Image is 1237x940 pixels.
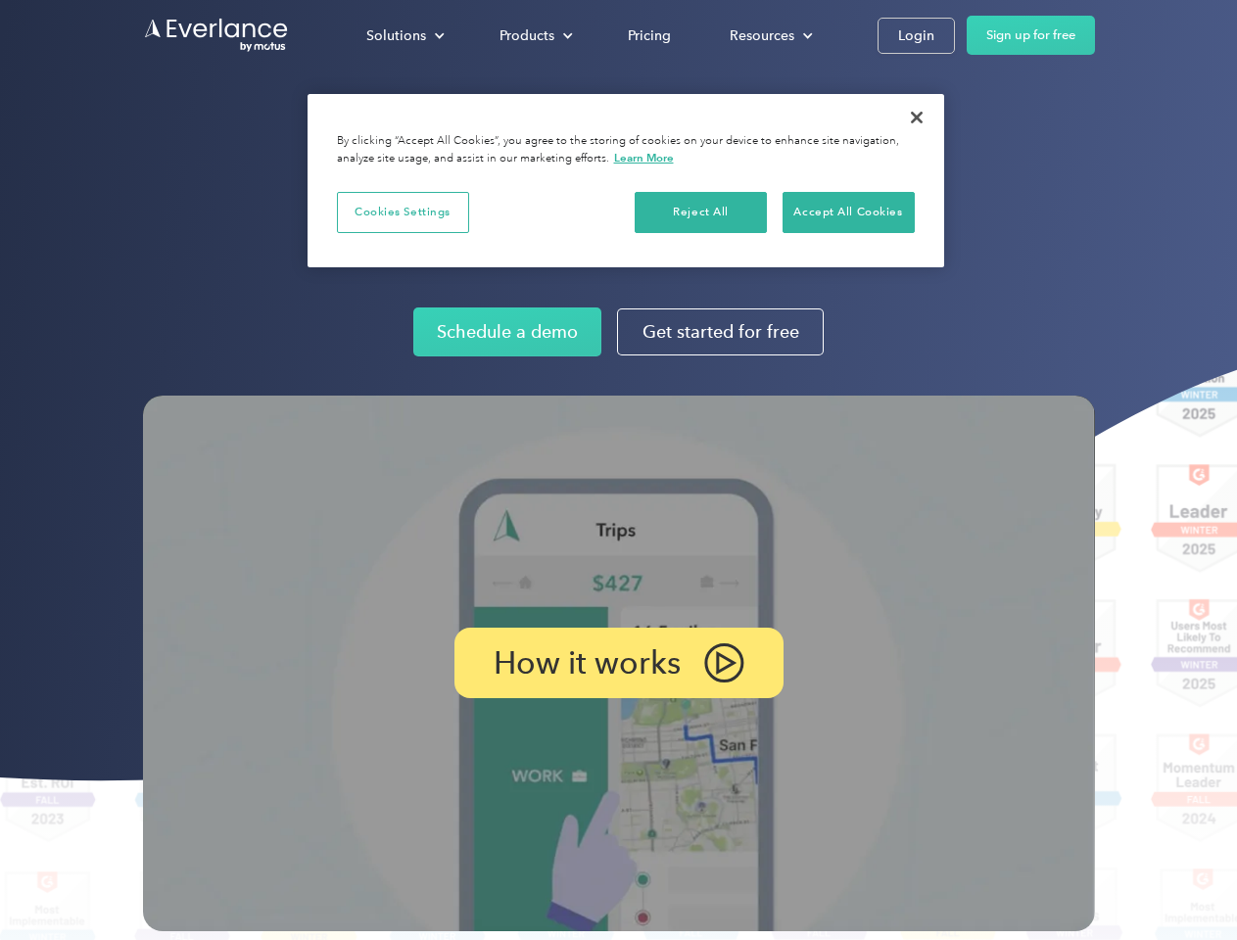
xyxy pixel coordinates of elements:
div: Products [480,19,589,53]
div: Solutions [366,23,426,48]
a: Sign up for free [967,16,1095,55]
a: Pricing [608,19,690,53]
a: Login [878,18,955,54]
button: Accept All Cookies [783,192,915,233]
div: Solutions [347,19,460,53]
input: Submit [144,117,243,158]
a: Get started for free [617,308,824,355]
button: Reject All [635,192,767,233]
div: Pricing [628,23,671,48]
button: Close [895,96,938,139]
div: Cookie banner [308,94,944,267]
div: Resources [710,19,829,53]
div: Products [500,23,554,48]
div: Login [898,23,934,48]
div: Resources [730,23,794,48]
button: Cookies Settings [337,192,469,233]
div: By clicking “Accept All Cookies”, you agree to the storing of cookies on your device to enhance s... [337,133,915,167]
a: Schedule a demo [413,307,601,356]
div: Privacy [308,94,944,267]
a: More information about your privacy, opens in a new tab [614,151,674,164]
p: How it works [494,651,681,675]
a: Go to homepage [143,17,290,54]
